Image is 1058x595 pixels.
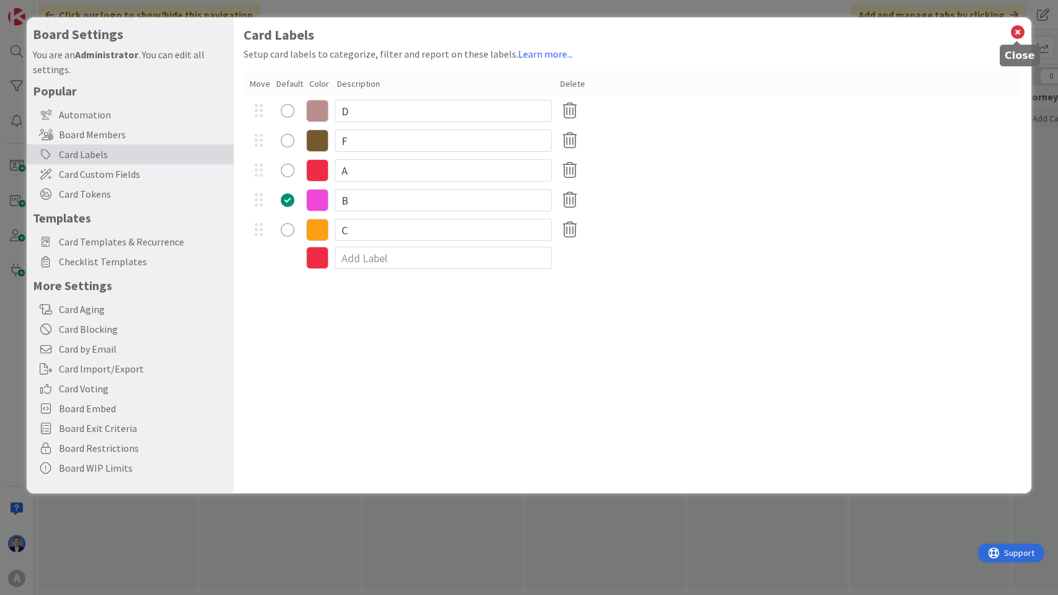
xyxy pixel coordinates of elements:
a: Learn more... [518,48,573,60]
span: Card Templates & Recurrence [59,234,227,249]
input: Edit Label [335,219,552,241]
input: Edit Label [335,189,552,211]
div: Description [337,77,554,90]
input: Edit Label [335,130,552,152]
input: Add Label [335,247,552,269]
div: Default [276,77,303,90]
div: Board WIP Limits [27,458,234,478]
span: Board Embed [59,401,227,416]
h5: Close [1005,50,1035,61]
span: Card Voting [59,381,227,396]
div: Board Members [27,125,234,144]
div: Card Blocking [27,319,234,339]
span: Board Restrictions [59,441,227,456]
h4: Board Settings [33,27,227,42]
h1: Card Labels [244,27,1022,43]
div: Card Labels [27,144,234,164]
input: Edit Label [335,100,552,122]
span: Card by Email [59,342,227,356]
span: Support [26,2,56,17]
b: Administrator [75,48,138,61]
input: Edit Label [335,159,552,182]
span: Card Tokens [59,187,227,201]
div: Delete [560,77,585,90]
div: Color [309,77,331,90]
span: Board Exit Criteria [59,421,227,436]
h5: More Settings [33,278,227,293]
div: You are an . You can edit all settings. [33,47,227,77]
h5: Popular [33,83,227,99]
div: Card Import/Export [27,359,234,379]
span: Checklist Templates [59,254,227,269]
h5: Templates [33,210,227,226]
div: Setup card labels to categorize, filter and report on these labels. [244,46,1022,61]
span: Card Custom Fields [59,167,227,182]
div: Automation [27,105,234,125]
div: Move [250,77,270,90]
div: Card Aging [27,299,234,319]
